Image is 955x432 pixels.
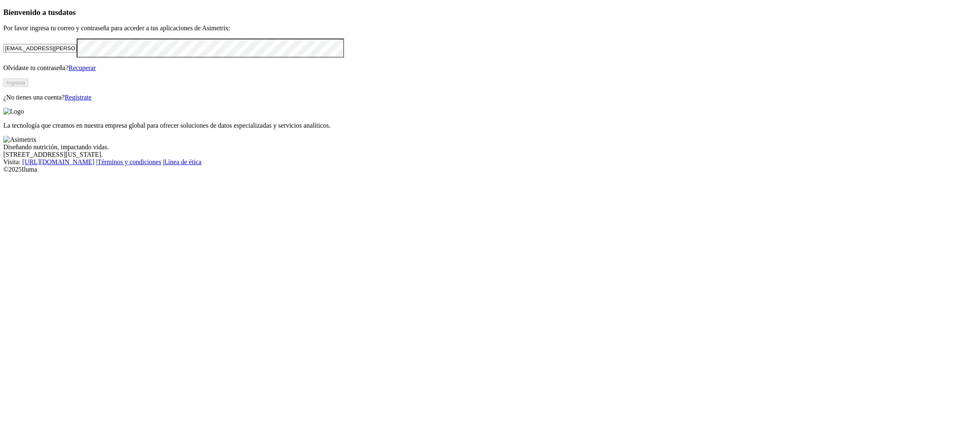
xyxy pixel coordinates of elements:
img: Logo [3,108,24,115]
img: Asimetrix [3,136,36,143]
p: Olvidaste tu contraseña? [3,64,952,72]
button: Ingresa [3,78,28,87]
h3: Bienvenido a tus [3,8,952,17]
p: Por favor ingresa tu correo y contraseña para acceder a tus aplicaciones de Asimetrix: [3,24,952,32]
a: Términos y condiciones [97,158,161,165]
a: [URL][DOMAIN_NAME] [22,158,95,165]
a: Línea de ética [164,158,201,165]
div: Diseñando nutrición, impactando vidas. [3,143,952,151]
div: Visita : | | [3,158,952,166]
a: Regístrate [65,94,92,101]
input: Tu correo [3,44,77,53]
div: [STREET_ADDRESS][US_STATE]. [3,151,952,158]
a: Recuperar [68,64,96,71]
div: © 2025 Iluma [3,166,952,173]
span: datos [58,8,76,17]
p: La tecnología que creamos en nuestra empresa global para ofrecer soluciones de datos especializad... [3,122,952,129]
p: ¿No tienes una cuenta? [3,94,952,101]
